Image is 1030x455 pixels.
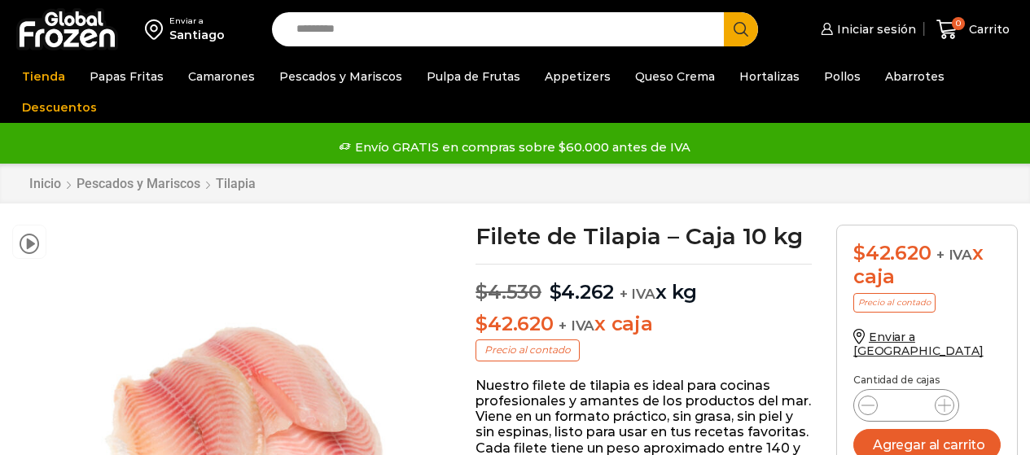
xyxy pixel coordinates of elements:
a: Tilapia [215,176,256,191]
a: Iniciar sesión [817,13,916,46]
span: $ [476,312,488,335]
input: Product quantity [891,394,922,417]
span: $ [476,280,488,304]
a: Enviar a [GEOGRAPHIC_DATA] [853,330,984,358]
bdi: 4.530 [476,280,541,304]
span: + IVA [936,247,972,263]
a: 0 Carrito [932,11,1014,49]
a: Pollos [816,61,869,92]
nav: Breadcrumb [28,176,256,191]
span: 0 [952,17,965,30]
span: $ [550,280,562,304]
a: Camarones [180,61,263,92]
a: Pulpa de Frutas [419,61,528,92]
div: Enviar a [169,15,225,27]
p: x kg [476,264,812,304]
img: address-field-icon.svg [145,15,169,43]
span: Carrito [965,21,1010,37]
a: Abarrotes [877,61,953,92]
a: Pescados y Mariscos [76,176,201,191]
span: Iniciar sesión [833,21,916,37]
h1: Filete de Tilapia – Caja 10 kg [476,225,812,247]
bdi: 42.620 [853,241,931,265]
p: x caja [476,313,812,336]
a: Inicio [28,176,62,191]
span: + IVA [620,286,655,302]
span: + IVA [559,317,594,334]
p: Precio al contado [476,339,580,361]
div: x caja [853,242,1001,289]
button: Search button [724,12,758,46]
div: Santiago [169,27,225,43]
bdi: 42.620 [476,312,553,335]
a: Descuentos [14,92,105,123]
a: Queso Crema [627,61,723,92]
p: Precio al contado [853,293,936,313]
p: Cantidad de cajas [853,374,1001,386]
a: Papas Fritas [81,61,172,92]
a: Hortalizas [731,61,808,92]
a: Appetizers [537,61,619,92]
a: Pescados y Mariscos [271,61,410,92]
a: Tienda [14,61,73,92]
span: $ [853,241,866,265]
bdi: 4.262 [550,280,615,304]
